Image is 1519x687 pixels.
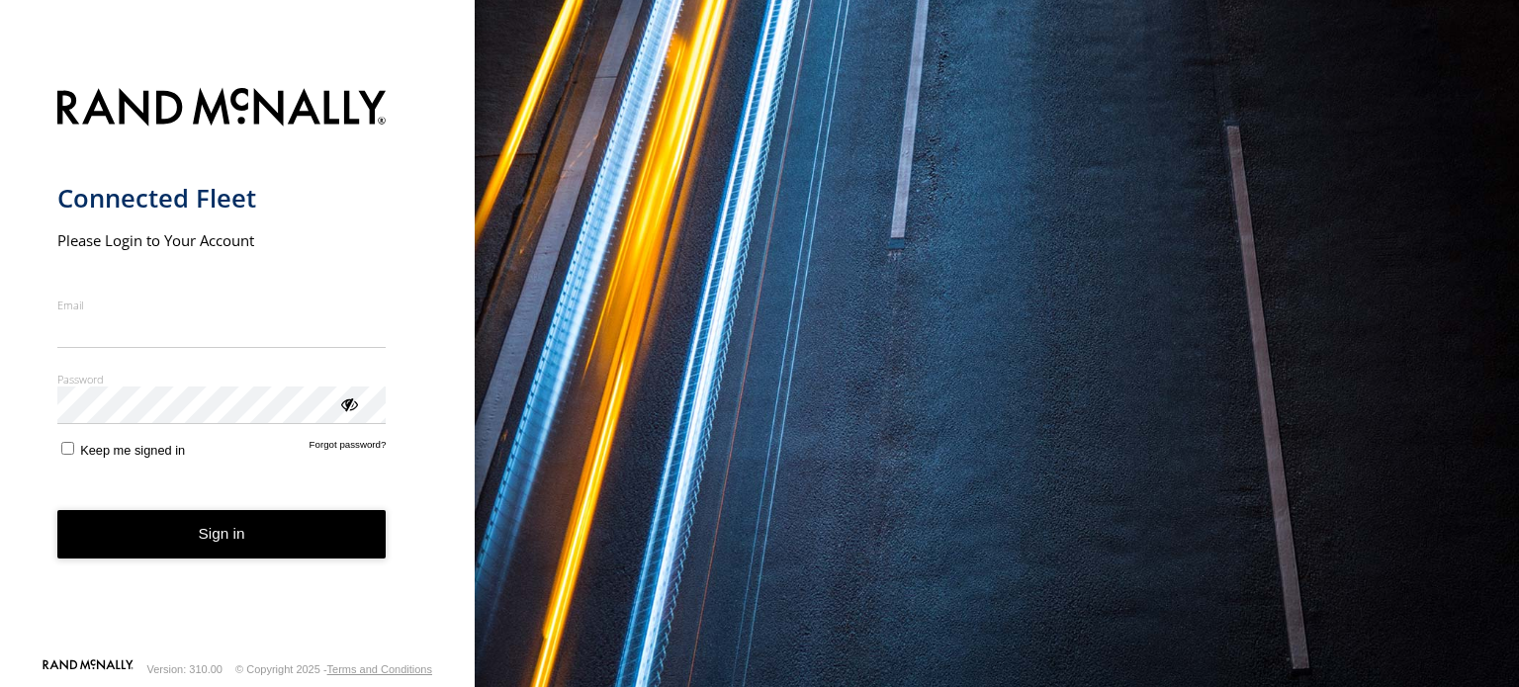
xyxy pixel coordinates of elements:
button: Sign in [57,510,387,558]
div: ViewPassword [338,393,358,413]
h1: Connected Fleet [57,182,387,215]
div: © Copyright 2025 - [235,663,432,675]
div: Version: 310.00 [147,663,223,675]
input: Keep me signed in [61,442,74,455]
a: Terms and Conditions [327,663,432,675]
label: Email [57,298,387,312]
label: Password [57,372,387,386]
form: main [57,76,418,657]
img: Rand McNally [57,84,387,134]
span: Keep me signed in [80,443,185,458]
a: Forgot password? [310,439,387,458]
a: Visit our Website [43,659,134,679]
h2: Please Login to Your Account [57,230,387,250]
